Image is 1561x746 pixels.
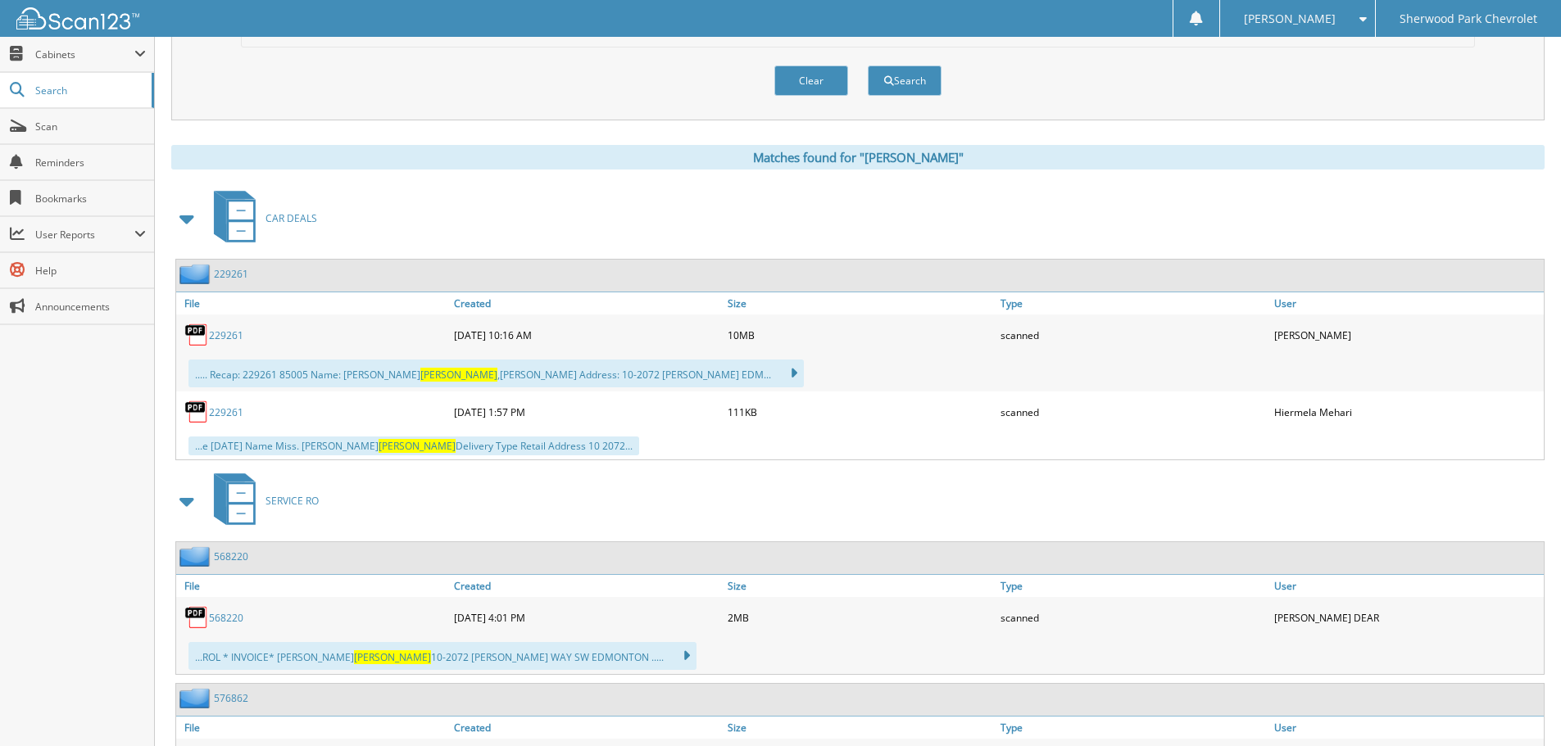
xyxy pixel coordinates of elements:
a: 568220 [214,549,248,563]
span: [PERSON_NAME] [1244,14,1336,24]
iframe: Chat Widget [1479,667,1561,746]
a: CAR DEALS [204,186,317,251]
a: Size [724,575,997,597]
a: 229261 [209,405,243,419]
span: Scan [35,120,146,133]
a: Size [724,717,997,739]
div: scanned [996,319,1270,351]
div: [PERSON_NAME] DEAR [1270,601,1544,634]
div: scanned [996,601,1270,634]
div: [PERSON_NAME] [1270,319,1544,351]
span: User Reports [35,228,134,242]
span: [PERSON_NAME] [354,650,431,664]
div: 111KB [724,396,997,428]
span: [PERSON_NAME] [379,439,456,453]
span: Cabinets [35,47,134,61]
a: SERVICE RO [204,468,319,533]
span: SERVICE RO [265,494,319,508]
div: Hiermela Mehari [1270,396,1544,428]
a: File [176,575,450,597]
a: User [1270,292,1544,314]
a: 229261 [209,328,243,342]
a: User [1270,717,1544,739]
div: Matches found for "[PERSON_NAME]" [171,145,1545,170]
img: PDF.png [184,605,209,630]
a: File [176,292,450,314]
a: 568220 [209,611,243,625]
img: folder2.png [179,546,214,567]
span: Help [35,264,146,278]
div: scanned [996,396,1270,428]
a: Size [724,292,997,314]
img: PDF.png [184,323,209,347]
a: Created [450,575,724,597]
span: Search [35,84,143,97]
span: Announcements [35,300,146,314]
img: folder2.png [179,688,214,708]
div: 2MB [724,601,997,634]
button: Clear [774,66,848,96]
a: Type [996,575,1270,597]
a: 576862 [214,691,248,705]
a: 229261 [214,267,248,281]
a: Created [450,292,724,314]
div: ..... Recap: 229261 85005 Name: [PERSON_NAME] ,[PERSON_NAME] Address: 10-2072 [PERSON_NAME] EDM... [188,359,804,387]
div: [DATE] 10:16 AM [450,319,724,351]
span: Bookmarks [35,192,146,206]
div: [DATE] 4:01 PM [450,601,724,634]
img: scan123-logo-white.svg [16,7,139,29]
div: [DATE] 1:57 PM [450,396,724,428]
a: User [1270,575,1544,597]
a: File [176,717,450,739]
span: Sherwood Park Chevrolet [1400,14,1537,24]
a: Type [996,717,1270,739]
div: ...ROL * INVOICE* [PERSON_NAME] 10-2072 [PERSON_NAME] WAY SW EDMONTON ..... [188,642,697,670]
span: [PERSON_NAME] [420,368,497,382]
img: folder2.png [179,264,214,284]
img: PDF.png [184,400,209,424]
a: Type [996,292,1270,314]
span: Reminders [35,156,146,170]
button: Search [868,66,942,96]
div: ...e [DATE] Name Miss. [PERSON_NAME] Delivery Type Retail Address 10 2072... [188,436,639,455]
div: 10MB [724,319,997,351]
a: Created [450,717,724,739]
span: CAR DEALS [265,211,317,225]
